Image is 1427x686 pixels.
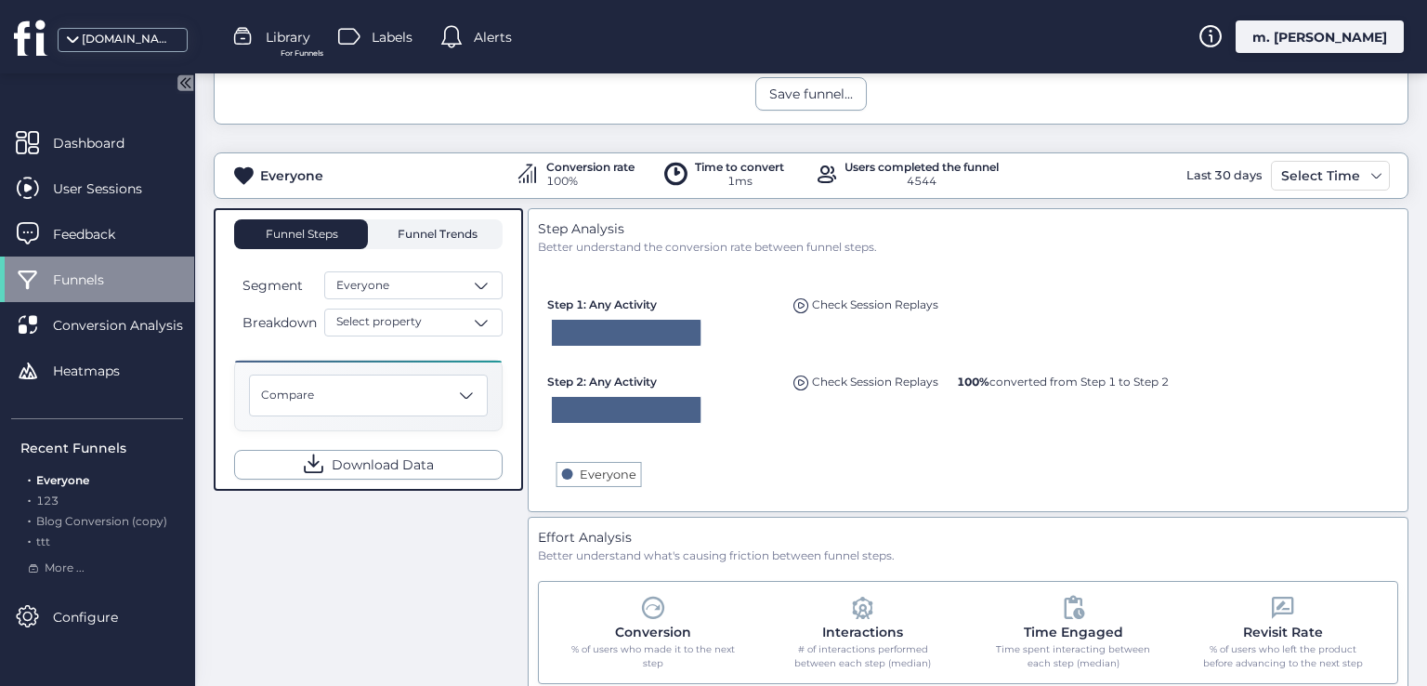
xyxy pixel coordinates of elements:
text: Everyone [579,468,635,482]
div: m. [PERSON_NAME] [1236,20,1404,53]
button: Download Data [234,450,503,480]
span: Labels [372,27,412,47]
div: Replays of user dropping [789,365,943,391]
b: 100% [957,375,989,389]
span: Everyone [36,473,89,487]
span: Blog Conversion (copy) [36,514,167,528]
span: Download Data [332,455,434,475]
span: Conversion Analysis [53,315,211,336]
span: Feedback [53,224,143,244]
div: Interactions [822,622,903,642]
span: For Funnels [281,47,323,59]
div: Step 2: Any Activity [547,365,779,390]
span: Breakdown [242,312,317,333]
div: 100% converted from Step 1 to Step 2 [952,365,1173,390]
span: User Sessions [53,178,170,199]
button: Segment [234,274,321,297]
div: Better understand the conversion rate between funnel steps. [538,239,1398,257]
span: Alerts [474,27,512,47]
div: [DOMAIN_NAME] [82,31,175,48]
span: 123 [36,494,59,508]
div: Step Analysis [538,218,1398,239]
div: Select Time [1276,165,1365,187]
div: Effort Analysis [538,527,1398,547]
span: converted from Step 1 to Step 2 [957,375,1169,389]
div: Revisit Rate [1243,622,1323,642]
span: Everyone [336,277,389,295]
div: Step 1: Any Activity [547,288,779,313]
span: . [28,510,31,528]
span: . [28,490,31,508]
span: More ... [45,560,85,577]
span: Check Session Replays [812,375,938,389]
div: 1ms [695,173,784,191]
span: Funnel Steps [264,229,338,240]
span: Configure [53,607,146,627]
span: Select property [336,313,422,331]
span: Compare [261,387,314,404]
span: Dashboard [53,133,152,153]
span: Step 1: Any Activity [547,297,657,311]
div: Recent Funnels [20,438,183,458]
div: Time Engaged [1024,622,1123,642]
span: Step 2: Any Activity [547,375,657,389]
div: Everyone [260,165,323,186]
span: Funnel Trends [393,229,478,240]
span: ttt [36,534,50,548]
div: Time spent interacting between each step (median) [991,642,1156,671]
span: Heatmaps [53,361,148,381]
div: Replays of user dropping [789,288,943,314]
span: . [28,531,31,548]
div: 100% [546,173,635,191]
div: % of users who made it to the next step [570,642,735,671]
div: Last 30 days [1182,161,1266,191]
span: . [28,469,31,487]
span: Check Session Replays [812,297,938,311]
div: Better understand what's causing friction between funnel steps. [538,547,1398,565]
div: Conversion [615,622,691,642]
div: Users completed the funnel [844,162,999,173]
div: Conversion rate [546,162,635,173]
span: Library [266,27,310,47]
div: # of interactions performed between each step (median) [780,642,945,671]
div: 4544 [844,173,999,191]
div: Save funnel... [769,84,853,104]
span: Segment [242,275,303,296]
button: Breakdown [234,311,321,334]
div: Time to convert [695,162,784,173]
span: Funnels [53,270,132,290]
div: % of users who left the product before advancing to the next step [1201,642,1366,671]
